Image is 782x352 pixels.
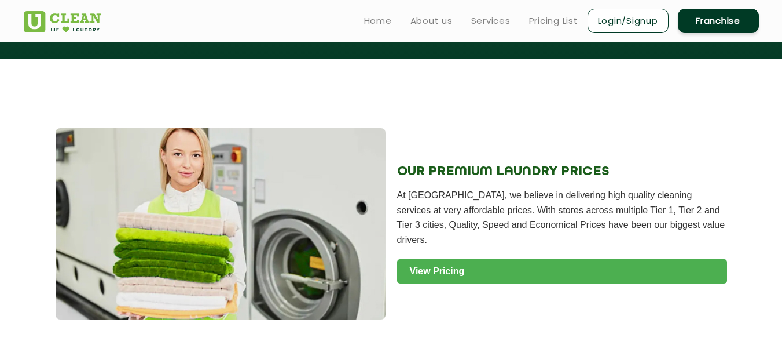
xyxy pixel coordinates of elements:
a: Services [471,14,511,28]
p: At [GEOGRAPHIC_DATA], we believe in delivering high quality cleaning services at very affordable ... [397,188,727,247]
a: View Pricing [397,259,727,284]
a: Pricing List [529,14,578,28]
a: Home [364,14,392,28]
a: Login/Signup [588,9,669,33]
a: Franchise [678,9,759,33]
h2: OUR PREMIUM LAUNDRY PRICES [397,164,727,179]
a: About us [410,14,453,28]
img: Premium Laundry Service [56,128,386,320]
img: UClean Laundry and Dry Cleaning [24,11,101,32]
